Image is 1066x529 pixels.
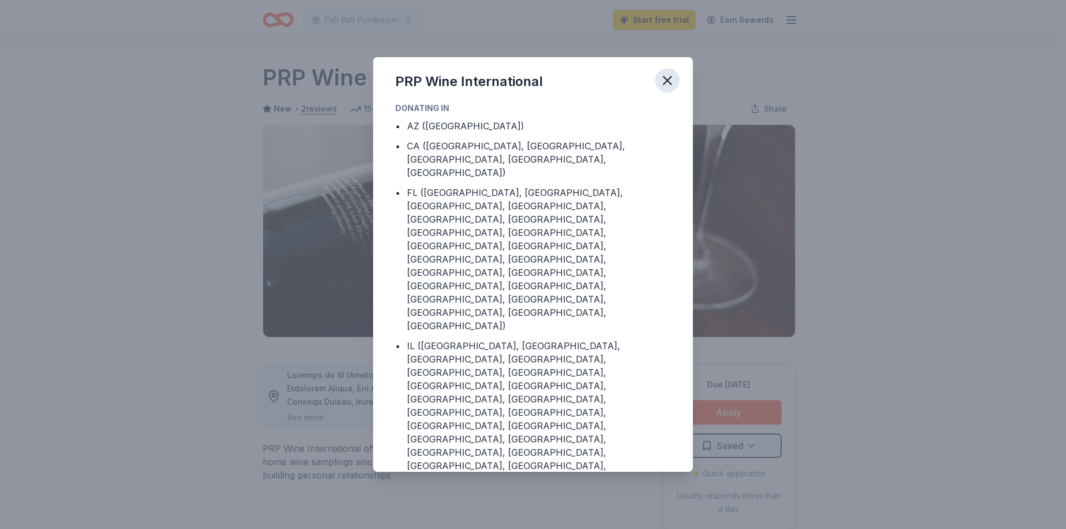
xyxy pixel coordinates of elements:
div: IL ([GEOGRAPHIC_DATA], [GEOGRAPHIC_DATA], [GEOGRAPHIC_DATA], [GEOGRAPHIC_DATA], [GEOGRAPHIC_DATA]... [407,339,671,512]
div: AZ ([GEOGRAPHIC_DATA]) [407,119,524,133]
div: • [395,339,400,352]
div: • [395,119,400,133]
div: Donating in [395,102,671,115]
div: • [395,139,400,153]
div: PRP Wine International [395,73,543,90]
div: • [395,186,400,199]
div: CA ([GEOGRAPHIC_DATA], [GEOGRAPHIC_DATA], [GEOGRAPHIC_DATA], [GEOGRAPHIC_DATA], [GEOGRAPHIC_DATA]) [407,139,671,179]
div: FL ([GEOGRAPHIC_DATA], [GEOGRAPHIC_DATA], [GEOGRAPHIC_DATA], [GEOGRAPHIC_DATA], [GEOGRAPHIC_DATA]... [407,186,671,332]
